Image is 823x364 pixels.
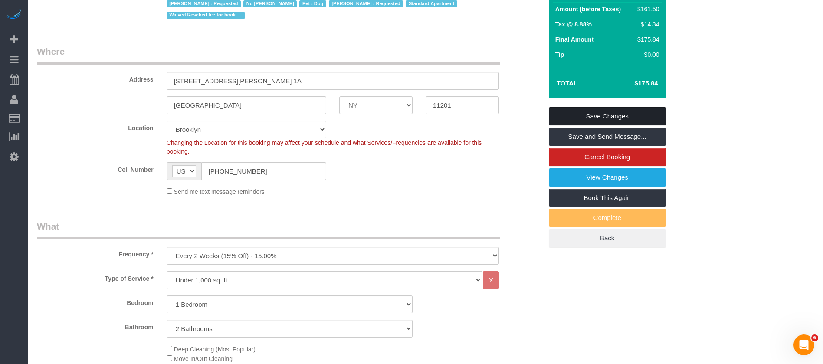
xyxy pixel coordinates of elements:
div: $0.00 [633,50,659,59]
span: Send me text message reminders [174,188,265,195]
span: Pet - Dog [299,0,326,7]
a: View Changes [549,168,666,187]
input: City [167,96,326,114]
span: [PERSON_NAME] - Requested [167,0,241,7]
h4: $175.84 [608,80,658,87]
label: Tax @ 8.88% [555,20,592,29]
label: Cell Number [30,162,160,174]
label: Frequency * [30,247,160,259]
span: Deep Cleaning (Most Popular) [174,346,256,353]
label: Location [30,121,160,132]
label: Bathroom [30,320,160,331]
img: Automaid Logo [5,9,23,21]
div: $161.50 [633,5,659,13]
strong: Total [557,79,578,87]
label: Bedroom [30,295,160,307]
span: [PERSON_NAME] - Requested [329,0,403,7]
span: Move In/Out Cleaning [174,355,233,362]
a: Back [549,229,666,247]
span: Standard Apartment [406,0,457,7]
a: Save and Send Message... [549,128,666,146]
div: $14.34 [633,20,659,29]
input: Cell Number [201,162,326,180]
legend: What [37,220,500,239]
label: Address [30,72,160,84]
span: Waived Resched fee for booking [DATE] [167,12,245,19]
label: Type of Service * [30,271,160,283]
label: Final Amount [555,35,594,44]
legend: Where [37,45,500,65]
a: Cancel Booking [549,148,666,166]
span: Changing the Location for this booking may affect your schedule and what Services/Frequencies are... [167,139,482,155]
input: Zip Code [426,96,499,114]
iframe: Intercom live chat [793,334,814,355]
div: $175.84 [633,35,659,44]
label: Tip [555,50,564,59]
span: 6 [811,334,818,341]
a: Book This Again [549,189,666,207]
label: Amount (before Taxes) [555,5,621,13]
a: Save Changes [549,107,666,125]
span: No [PERSON_NAME] [243,0,297,7]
